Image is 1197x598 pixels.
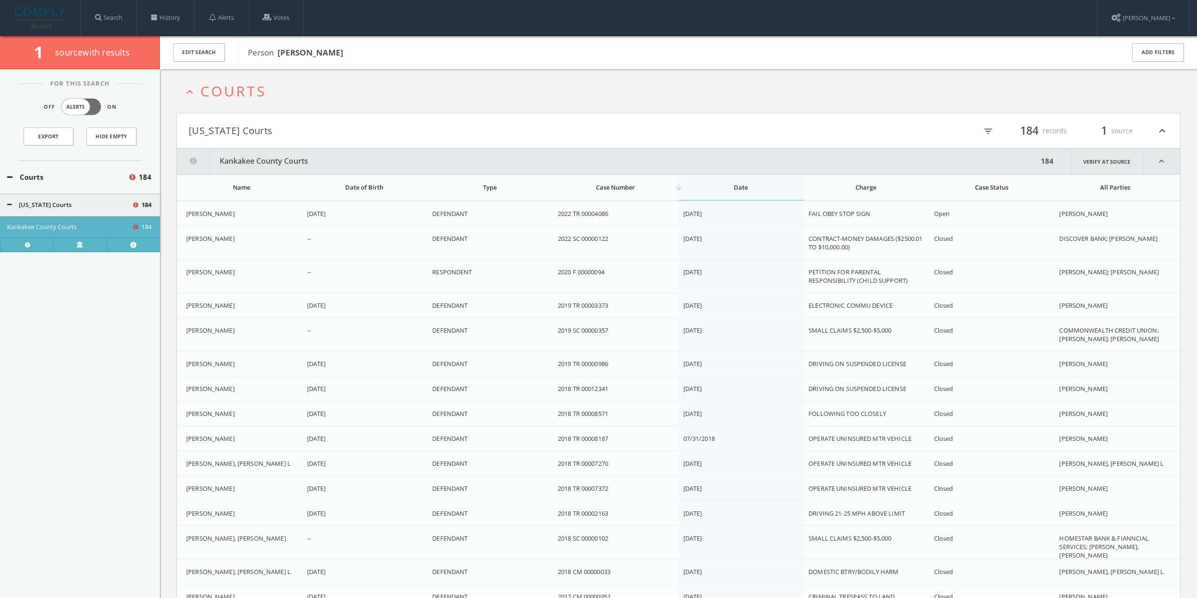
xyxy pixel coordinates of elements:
span: 1 [34,41,51,63]
span: DEFENDANT [432,484,468,493]
span: 2018 TR 00007270 [558,459,608,468]
span: Closed [934,359,953,368]
span: [PERSON_NAME] [1059,359,1108,368]
a: Verify at source [1070,149,1143,174]
span: Closed [934,434,953,443]
span: DEFENDANT [432,209,468,218]
span: 2018 CM 00000033 [558,567,610,576]
div: Charge [809,183,924,191]
span: [PERSON_NAME] [186,409,235,418]
b: [PERSON_NAME] [277,47,343,58]
span: Closed [934,534,953,542]
span: [DATE] [307,484,326,493]
span: DEFENDANT [432,434,468,443]
span: [PERSON_NAME] [1059,509,1108,518]
span: [PERSON_NAME] [1059,209,1108,218]
span: Person [248,47,343,58]
div: Date of Birth [307,183,422,191]
span: [DATE] [683,268,702,276]
span: DEFENDANT [432,509,468,518]
span: [DATE] [683,209,702,218]
span: 07/31/2018 [683,434,715,443]
span: 2018 TR 00012341 [558,384,608,393]
span: [PERSON_NAME] [186,384,235,393]
span: 184 [142,223,151,232]
div: Type [432,183,547,191]
i: filter_list [983,126,993,136]
span: Off [44,103,55,111]
span: DEFENDANT [432,459,468,468]
span: 2018 TR 00002163 [558,509,608,518]
span: -- [307,268,311,276]
span: DEFENDANT [432,301,468,310]
span: PETITION FOR PARENTAL RESPONSIBILITY (CHILD SUPPORT) [809,268,908,285]
span: 2018 SC 00000102 [558,534,608,542]
span: [PERSON_NAME] [186,234,235,243]
span: [PERSON_NAME] [186,484,235,493]
span: DOMESTIC BTRY/BODILY HARM [809,567,898,576]
button: [US_STATE] Courts [7,200,132,210]
span: CONTRACT-MONEY DAMAGES ($2500.01 TO $10,000.00) [809,234,922,251]
button: Edit Search [173,43,225,62]
span: Closed [934,409,953,418]
span: COMMONWEALTH CREDIT UNION; [PERSON_NAME]; [PERSON_NAME] [1059,326,1159,343]
span: 2018 TR 00008187 [558,434,608,443]
a: Verify at source [53,238,106,252]
span: [DATE] [307,459,326,468]
span: [DATE] [683,359,702,368]
span: Open [934,209,950,218]
span: Closed [934,326,953,335]
span: DEFENDANT [432,234,468,243]
span: [PERSON_NAME] [1059,409,1108,418]
span: -- [307,534,311,542]
div: records [1010,123,1067,139]
span: Closed [934,459,953,468]
button: Kankakee County Courts [7,223,132,232]
div: Case Number [558,183,673,191]
span: DRIVING 21-25 MPH ABOVE LIMIT [809,509,905,518]
span: [PERSON_NAME], [PERSON_NAME] [186,534,286,542]
span: Courts [200,81,266,101]
span: DRIVING ON SUSPENDED LICENSE [809,359,906,368]
span: [PERSON_NAME], [PERSON_NAME] L [186,459,291,468]
span: [PERSON_NAME], [PERSON_NAME] L [1059,459,1164,468]
span: [PERSON_NAME] [1059,434,1108,443]
span: [DATE] [307,567,326,576]
span: [PERSON_NAME] [1059,384,1108,393]
i: expand_less [183,86,196,98]
span: [DATE] [307,384,326,393]
span: 184 [139,172,151,183]
span: [DATE] [683,509,702,518]
span: [DATE] [683,409,702,418]
span: [DATE] [307,359,326,368]
div: 184 [1038,149,1056,174]
span: [DATE] [683,301,702,310]
span: OPERATE UNINSURED MTR VEHICLE [809,484,912,493]
span: SMALL CLAIMS $2,500-$5,000 [809,534,891,542]
span: Closed [934,509,953,518]
span: [DATE] [683,384,702,393]
div: Case Status [934,183,1049,191]
span: [PERSON_NAME] [186,326,235,335]
span: Closed [934,301,953,310]
span: 2019 SC 00000357 [558,326,608,335]
span: 2018 TR 00008571 [558,409,608,418]
button: Kankakee County Courts [177,149,1038,174]
span: HOMESTAR BANK & FIANNCIAL SERVICES; [PERSON_NAME], [PERSON_NAME] [1059,534,1149,559]
span: Closed [934,234,953,243]
span: DEFENDANT [432,359,468,368]
div: source [1076,123,1133,139]
button: Add Filters [1132,43,1184,62]
i: expand_less [1156,123,1168,139]
span: On [107,103,117,111]
span: 2018 TR 00007372 [558,484,608,493]
div: Date [683,183,799,191]
button: expand_lessCourts [183,83,1181,99]
i: arrow_downward [674,183,683,192]
span: DISCOVER BANK; [PERSON_NAME] [1059,234,1157,243]
i: expand_less [1143,149,1180,174]
span: [PERSON_NAME], [PERSON_NAME] L [186,567,291,576]
span: Closed [934,268,953,276]
span: -- [307,234,311,243]
span: -- [307,326,311,335]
